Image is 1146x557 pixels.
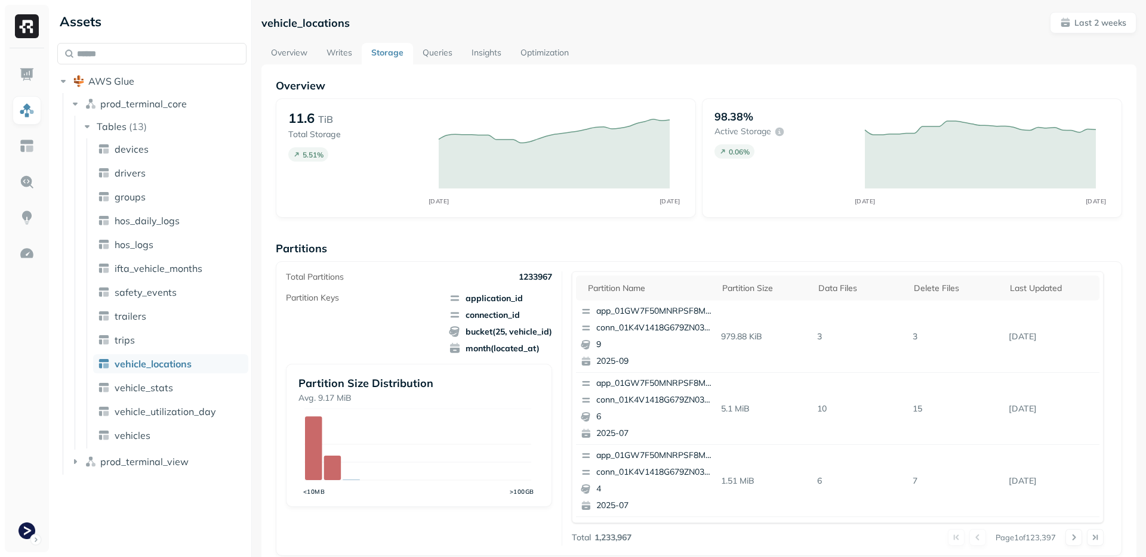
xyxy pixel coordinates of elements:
[596,483,712,495] p: 4
[97,120,127,132] span: Tables
[93,140,248,159] a: devices
[98,167,110,179] img: table
[413,43,462,64] a: Queries
[818,283,902,294] div: Data Files
[19,210,35,225] img: Insights
[93,187,248,206] a: groups
[449,292,552,304] span: application_id
[93,283,248,302] a: safety_events
[19,67,35,82] img: Dashboard
[261,16,350,30] p: vehicle_locations
[596,466,712,478] p: conn_01K4V1418G679ZN03QM3XQ868T
[596,377,712,389] p: app_01GW7F50MNRPSF8MFHFDEVDVJA
[317,43,362,64] a: Writes
[908,326,1004,347] p: 3
[462,43,511,64] a: Insights
[729,147,750,156] p: 0.06 %
[298,376,540,390] p: Partition Size Distribution
[596,394,712,406] p: conn_01K4V1418G679ZN03QM3XQ868T
[596,500,712,512] p: 2025-07
[298,392,540,404] p: Avg. 9.17 MiB
[449,326,552,338] span: bucket(25, vehicle_id)
[714,110,753,123] p: 98.38%
[594,532,631,543] p: 1,233,967
[98,310,110,322] img: table
[85,98,97,110] img: namespace
[73,75,85,87] img: root
[69,452,247,471] button: prod_terminal_view
[659,197,680,205] tspan: [DATE]
[115,334,135,346] span: trips
[303,150,324,159] p: 5.51 %
[98,286,110,298] img: table
[85,456,97,468] img: namespace
[19,138,35,154] img: Asset Explorer
[98,143,110,155] img: table
[596,450,712,462] p: app_01GW7F50MNRPSF8MFHFDEVDVJA
[1010,283,1094,294] div: Last updated
[812,398,908,419] p: 10
[519,271,552,283] p: 1233967
[1085,197,1106,205] tspan: [DATE]
[19,103,35,118] img: Assets
[716,326,812,347] p: 979.88 KiB
[57,12,247,31] div: Assets
[100,98,187,110] span: prod_terminal_core
[1074,17,1126,29] p: Last 2 weeks
[93,426,248,445] a: vehicles
[449,342,552,354] span: month(located_at)
[722,283,806,294] div: Partition size
[115,406,216,417] span: vehicle_utilization_day
[596,355,712,367] p: 2025-09
[93,259,248,278] a: ifta_vehicle_months
[115,429,150,441] span: vehicles
[1004,398,1100,419] p: Sep 11, 2025
[362,43,413,64] a: Storage
[115,310,146,322] span: trailers
[1050,12,1136,33] button: Last 2 weeks
[57,72,247,91] button: AWS Glue
[93,235,248,254] a: hos_logs
[286,271,344,283] p: Total Partitions
[100,456,189,468] span: prod_terminal_view
[15,14,39,38] img: Ryft
[98,429,110,441] img: table
[115,286,177,298] span: safety_events
[93,211,248,230] a: hos_daily_logs
[576,301,717,372] button: app_01GW7F50MNRPSF8MFHFDEVDVJAconn_01K4V1418G679ZN03QM3XQ868T92025-09
[88,75,134,87] span: AWS Glue
[596,411,712,423] p: 6
[93,402,248,421] a: vehicle_utilization_day
[908,398,1004,419] p: 15
[115,239,153,250] span: hos_logs
[318,112,333,126] p: TiB
[576,445,717,516] button: app_01GW7F50MNRPSF8MFHFDEVDVJAconn_01K4V1418G679ZN03QM3XQ868T42025-07
[596,428,712,440] p: 2025-07
[1004,326,1100,347] p: Sep 11, 2025
[98,215,110,227] img: table
[115,382,173,394] span: vehicle_stats
[98,358,110,370] img: table
[19,246,35,261] img: Optimization
[596,305,712,317] p: app_01GW7F50MNRPSF8MFHFDEVDVJA
[716,398,812,419] p: 5.1 MiB
[812,326,908,347] p: 3
[98,262,110,274] img: table
[98,191,110,203] img: table
[115,167,146,179] span: drivers
[996,532,1056,543] p: Page 1 of 123,397
[596,322,712,334] p: conn_01K4V1418G679ZN03QM3XQ868T
[93,330,248,349] a: trips
[115,215,180,227] span: hos_daily_logs
[286,292,339,304] p: Partition Keys
[98,239,110,250] img: table
[81,117,248,136] button: Tables(13)
[428,197,449,205] tspan: [DATE]
[510,488,534,496] tspan: >100GB
[261,43,317,64] a: Overview
[303,488,325,496] tspan: <10MB
[914,283,998,294] div: Delete Files
[854,197,875,205] tspan: [DATE]
[714,126,771,137] p: Active storage
[276,242,1122,255] p: Partitions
